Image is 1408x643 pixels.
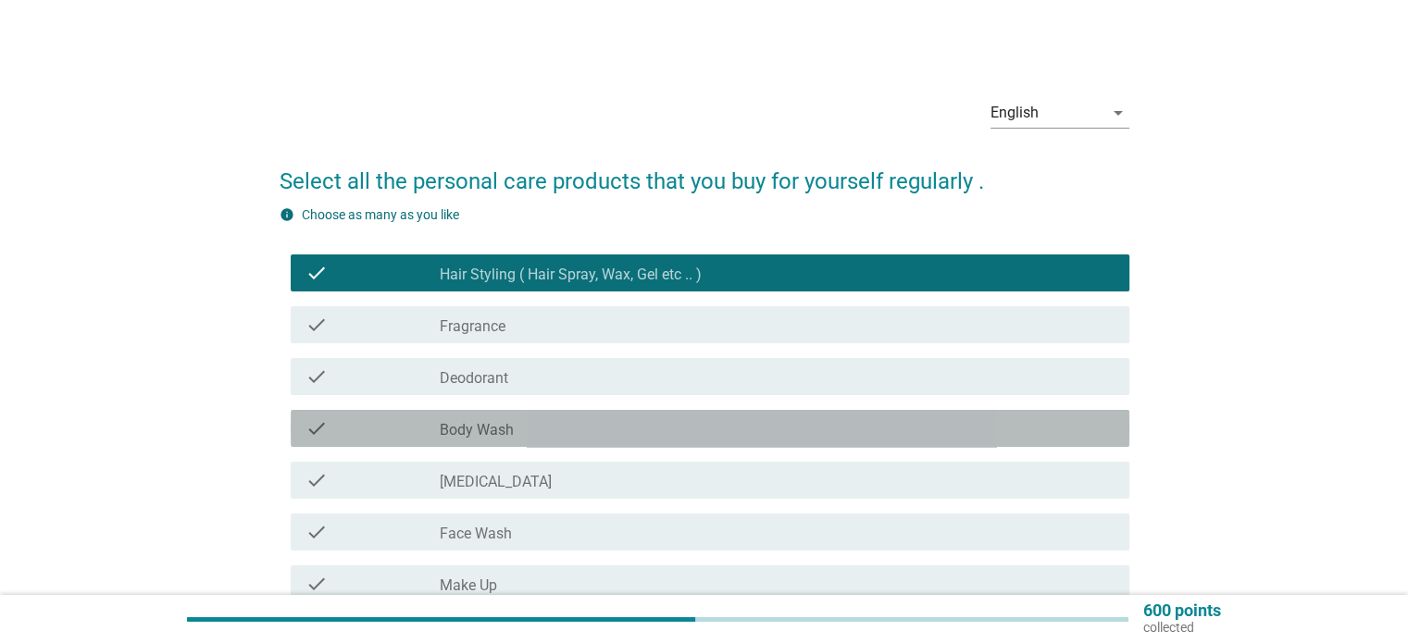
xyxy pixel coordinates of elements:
label: Hair Styling ( Hair Spray, Wax, Gel etc .. ) [440,266,702,284]
label: Fragrance [440,317,505,336]
p: 600 points [1143,602,1221,619]
label: Choose as many as you like [302,207,459,222]
i: check [305,365,328,388]
i: info [280,207,294,222]
div: English [991,105,1039,121]
i: check [305,262,328,284]
label: Deodorant [440,369,508,388]
i: check [305,573,328,595]
label: Body Wash [440,421,514,439]
h2: Select all the personal care products that you buy for yourself regularly . [280,146,1129,198]
i: arrow_drop_down [1107,102,1129,124]
i: check [305,314,328,336]
label: [MEDICAL_DATA] [440,473,552,491]
label: Make Up [440,576,497,595]
label: Face Wash [440,525,512,543]
p: collected [1143,619,1221,636]
i: check [305,469,328,491]
i: check [305,417,328,439]
i: check [305,521,328,543]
